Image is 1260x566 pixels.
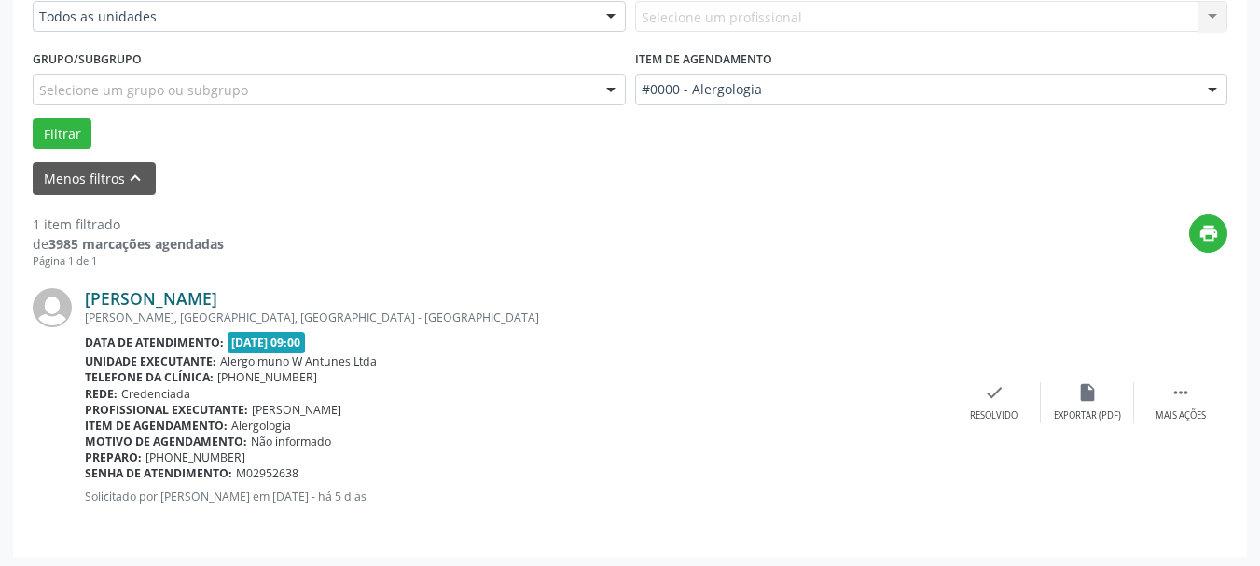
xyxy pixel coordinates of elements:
[635,45,772,74] label: Item de agendamento
[85,369,214,385] b: Telefone da clínica:
[85,449,142,465] b: Preparo:
[1077,382,1098,403] i: insert_drive_file
[1170,382,1191,403] i: 
[85,335,224,351] b: Data de atendimento:
[121,386,190,402] span: Credenciada
[48,235,224,253] strong: 3985 marcações agendadas
[39,80,248,100] span: Selecione um grupo ou subgrupo
[33,118,91,150] button: Filtrar
[228,332,306,353] span: [DATE] 09:00
[1156,409,1206,422] div: Mais ações
[33,45,142,74] label: Grupo/Subgrupo
[85,353,216,369] b: Unidade executante:
[231,418,291,434] span: Alergologia
[1189,214,1227,253] button: print
[251,434,331,449] span: Não informado
[984,382,1004,403] i: check
[85,418,228,434] b: Item de agendamento:
[85,288,217,309] a: [PERSON_NAME]
[217,369,317,385] span: [PHONE_NUMBER]
[1054,409,1121,422] div: Exportar (PDF)
[1198,223,1219,243] i: print
[85,489,948,504] p: Solicitado por [PERSON_NAME] em [DATE] - há 5 dias
[236,465,298,481] span: M02952638
[85,434,247,449] b: Motivo de agendamento:
[85,465,232,481] b: Senha de atendimento:
[252,402,341,418] span: [PERSON_NAME]
[642,80,1190,99] span: #0000 - Alergologia
[125,168,145,188] i: keyboard_arrow_up
[85,402,248,418] b: Profissional executante:
[39,7,588,26] span: Todos as unidades
[85,310,948,325] div: [PERSON_NAME], [GEOGRAPHIC_DATA], [GEOGRAPHIC_DATA] - [GEOGRAPHIC_DATA]
[85,386,118,402] b: Rede:
[220,353,377,369] span: Alergoimuno W Antunes Ltda
[33,162,156,195] button: Menos filtroskeyboard_arrow_up
[33,234,224,254] div: de
[33,214,224,234] div: 1 item filtrado
[145,449,245,465] span: [PHONE_NUMBER]
[33,288,72,327] img: img
[33,254,224,269] div: Página 1 de 1
[970,409,1018,422] div: Resolvido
